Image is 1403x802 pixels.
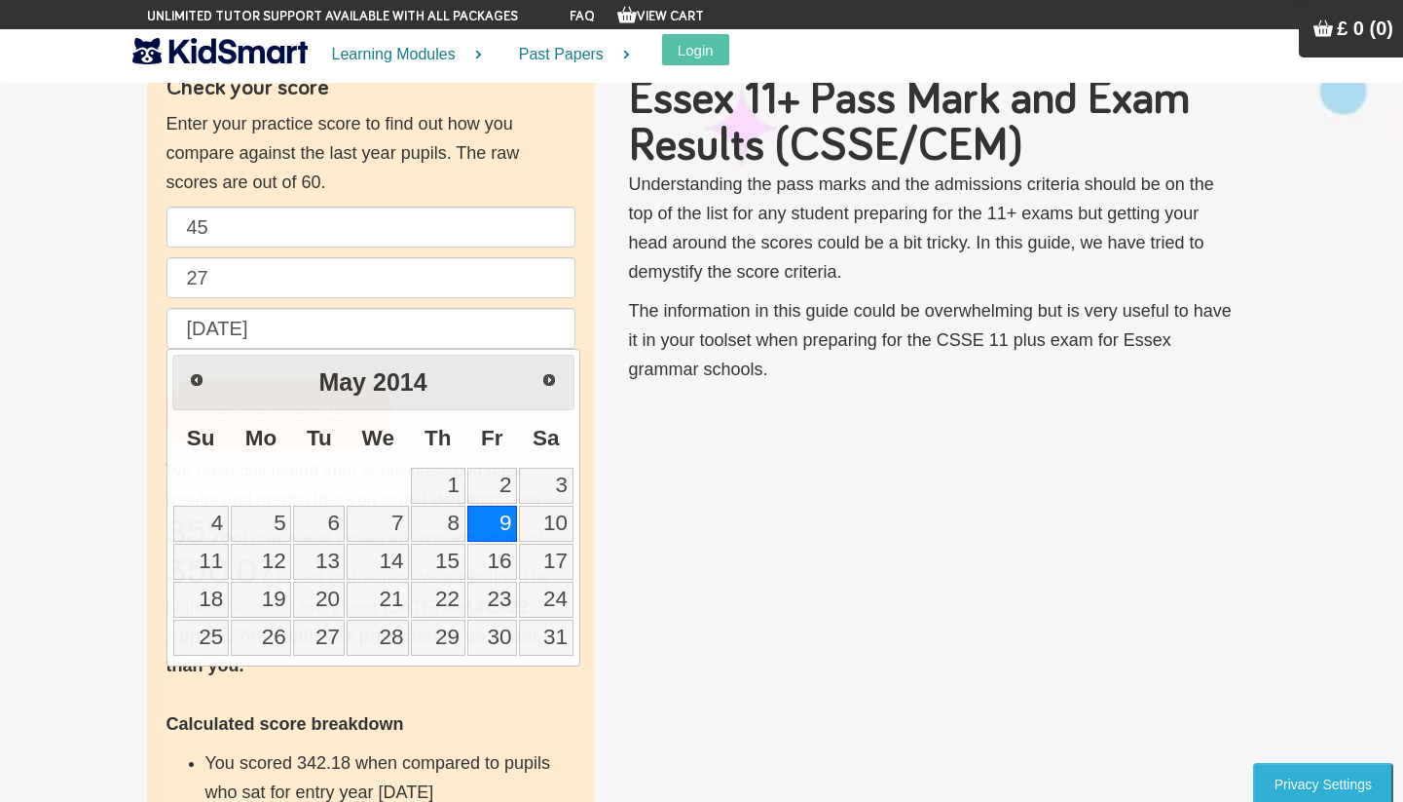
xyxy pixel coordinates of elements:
[166,207,575,248] input: English raw score
[570,10,595,23] a: FAQ
[166,257,575,298] input: Maths raw score
[519,582,573,618] a: 24
[467,544,517,580] a: 16
[425,426,452,450] span: Thursday
[481,426,503,450] span: Friday
[166,308,575,349] input: Date of birth (d/m/y) e.g. 27/12/2007
[308,29,495,81] a: Learning Modules
[519,506,573,542] a: 10
[373,368,427,396] span: 2014
[245,426,277,450] span: Monday
[189,372,204,388] span: Prev
[541,372,557,388] span: Next
[231,506,292,542] a: 5
[147,7,518,26] span: Unlimited tutor support available with all packages
[231,544,292,580] a: 12
[173,582,229,618] a: 18
[362,426,394,450] span: Wednesday
[662,34,729,65] button: Login
[173,544,229,580] a: 11
[495,29,643,81] a: Past Papers
[1313,19,1333,38] img: Your items in the shopping basket
[173,506,229,542] a: 4
[187,426,215,450] span: Sunday
[293,506,345,542] a: 6
[411,620,464,656] a: 29
[411,468,464,504] a: 1
[1337,18,1393,39] span: £ 0 (0)
[231,582,292,618] a: 19
[467,468,517,504] a: 2
[293,582,345,618] a: 20
[166,109,575,197] p: Enter your practice score to find out how you compare against the last year pupils. The raw score...
[307,426,332,450] span: Tuesday
[347,506,409,542] a: 7
[467,620,517,656] a: 30
[519,468,573,504] a: 3
[173,620,229,656] a: 25
[519,544,573,580] a: 17
[347,544,409,580] a: 14
[467,582,517,618] a: 23
[347,582,409,618] a: 21
[175,358,219,401] a: Prev
[629,76,1237,170] h1: Essex 11+ Pass Mark and Exam Results (CSSE/CEM)
[318,368,366,396] span: May
[467,506,517,542] a: 9
[293,620,345,656] a: 27
[629,296,1237,384] p: The information in this guide could be overwhelming but is very useful to have it in your toolset...
[166,76,575,99] h4: Check your score
[132,34,308,68] img: KidSmart logo
[617,10,704,23] a: View Cart
[533,426,560,450] span: Saturday
[528,358,572,401] a: Next
[629,170,1237,286] p: Understanding the pass marks and the admissions criteria should be on the top of the list for any...
[347,620,409,656] a: 28
[231,620,292,656] a: 26
[617,5,637,24] img: Your items in the shopping basket
[411,582,464,618] a: 22
[166,714,404,734] b: Calculated score breakdown
[411,544,464,580] a: 15
[293,544,345,580] a: 13
[519,620,573,656] a: 31
[411,506,464,542] a: 8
